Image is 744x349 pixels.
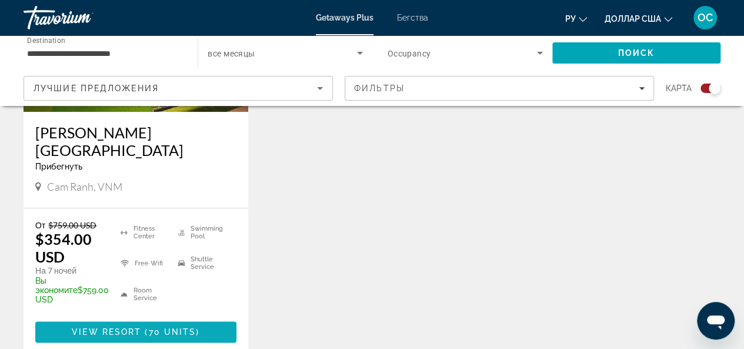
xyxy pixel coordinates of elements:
[618,48,655,58] span: Поиск
[149,327,196,337] span: 70 units
[27,46,182,61] input: Select destination
[345,76,654,101] button: Filters
[35,276,78,295] span: Вы экономите
[48,220,96,230] span: $759.00 USD
[134,225,170,240] span: Fitness Center
[134,287,170,302] span: Room Service
[35,162,82,171] span: Прибегнуть
[35,276,109,304] p: $759.00 USD
[141,327,199,337] span: ( )
[666,80,692,97] span: карта
[397,13,428,22] a: Бегства
[605,10,672,27] button: Изменить валюту
[34,84,159,93] span: Лучшие предложения
[698,11,713,24] font: ОС
[690,5,720,30] button: Меню пользователя
[388,49,431,58] span: Occupancy
[72,327,141,337] span: View Resort
[35,220,45,230] span: От
[605,14,661,24] font: доллар США
[35,321,236,343] button: View Resort(70 units)
[208,49,255,58] span: все месяцы
[697,302,735,340] iframe: Кнопка запуска окна обмена сообщениями
[27,36,65,44] span: Destination
[24,2,141,33] a: Травориум
[35,124,236,159] a: [PERSON_NAME][GEOGRAPHIC_DATA]
[565,14,576,24] font: ру
[316,13,373,22] a: Getaways Plus
[135,260,163,267] span: Free Wifi
[35,265,109,276] p: На 7 ночей
[565,10,587,27] button: Изменить язык
[47,180,122,193] span: Cam Ranh, VNM
[35,230,109,265] p: $354.00 USD
[191,255,228,271] span: Shuttle Service
[552,42,720,64] button: Search
[354,84,405,93] span: Фильтры
[191,225,228,240] span: Swimming Pool
[34,81,323,95] mat-select: Sort by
